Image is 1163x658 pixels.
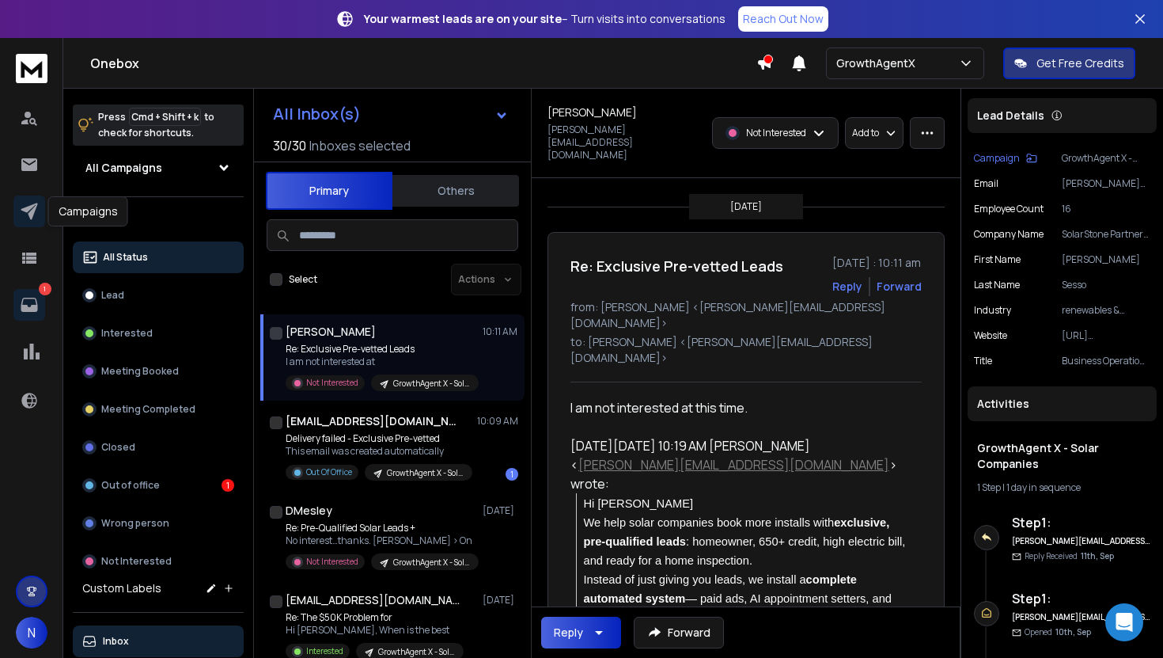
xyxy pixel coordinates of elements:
button: All Status [73,242,244,273]
p: GrowthAgent X - Solar Companies [387,467,463,479]
p: Hi [PERSON_NAME], When is the best [286,624,464,637]
p: Company Name [974,228,1044,241]
button: Forward [634,617,724,648]
p: First Name [974,253,1021,266]
button: Wrong person [73,508,244,539]
p: Sesso [1062,279,1150,291]
p: 16 [1062,203,1150,215]
h1: All Campaigns [85,160,162,176]
p: – Turn visits into conversations [364,11,725,27]
p: Not Interested [306,377,358,389]
p: Lead Details [977,108,1044,124]
h1: GrowthAgent X - Solar Companies [977,440,1147,472]
span: 30 / 30 [273,136,306,155]
h6: [PERSON_NAME][EMAIL_ADDRESS][DOMAIN_NAME] [1012,535,1150,547]
div: Campaigns [48,196,128,226]
button: Get Free Credits [1003,48,1135,79]
p: GrowthAgentX [836,55,922,71]
div: Forward [877,279,922,295]
button: Inbox [73,626,244,657]
p: [DATE] [483,594,518,607]
p: GrowthAgent X - Solar Companies [1062,152,1150,165]
div: 1 [506,468,518,481]
p: GrowthAgent X - Solar Companies [393,378,469,390]
a: [PERSON_NAME][EMAIL_ADDRESS][DOMAIN_NAME] [578,456,889,474]
p: Employee Count [974,203,1044,215]
h6: [PERSON_NAME][EMAIL_ADDRESS][DOMAIN_NAME] [1012,611,1150,623]
span: 11th, Sep [1081,550,1114,561]
button: Out of office1 [73,470,244,501]
p: Reach Out Now [743,11,824,27]
h1: Re: Exclusive Pre-vetted Leads [570,255,783,277]
p: Lead [101,289,124,302]
p: Add to [852,127,879,139]
p: 1 [39,283,51,295]
a: Reach Out Now [738,6,828,32]
a: 1 [13,289,45,321]
p: Out Of Office [306,466,352,478]
p: SolarStone Partners, LLC [1062,228,1150,241]
p: Interested [306,645,343,657]
span: : homeowner, 650+ credit, high electric bill, and ready for a home inspection. [584,535,909,567]
div: I am not interested at this time. [570,398,909,417]
p: [PERSON_NAME] [1062,253,1150,266]
h3: Inboxes selected [309,136,411,155]
button: Reply [541,617,621,648]
div: Reply [554,625,583,641]
div: 1 [222,479,234,492]
h3: Custom Labels [82,580,161,596]
span: 10th, Sep [1055,626,1091,637]
p: Wrong person [101,517,169,530]
span: 1 Step [977,481,1001,494]
h1: [PERSON_NAME] [547,105,637,120]
p: Out of office [101,479,160,492]
span: Hi [PERSON_NAME] [584,497,693,510]
button: All Campaigns [73,152,244,184]
p: to: [PERSON_NAME] <[PERSON_NAME][EMAIL_ADDRESS][DOMAIN_NAME]> [570,334,922,366]
p: from: [PERSON_NAME] <[PERSON_NAME][EMAIL_ADDRESS][DOMAIN_NAME]> [570,299,922,331]
span: N [16,617,47,648]
button: Meeting Completed [73,394,244,425]
p: Not Interested [101,555,172,568]
div: Activities [968,386,1157,421]
div: Open Intercom Messenger [1105,603,1143,641]
button: Others [392,173,519,208]
p: Not Interested [746,127,806,139]
span: — paid ads, AI appointment setters, and follow-up so your calendar fills itself. [584,592,896,624]
h1: Onebox [90,54,756,73]
p: Re: Pre-Qualified Solar Leads + [286,522,475,534]
p: 10:11 AM [483,325,518,338]
p: I am not interested at [286,356,475,368]
button: All Inbox(s) [260,98,521,130]
p: GrowthAgent X - Solar Companies [378,646,454,658]
span: Cmd + Shift + k [129,108,201,126]
p: Inbox [103,635,129,648]
p: [DATE] [730,200,762,213]
h3: Filters [73,210,244,232]
h6: Step 1 : [1012,513,1150,532]
h1: [PERSON_NAME] [286,324,376,340]
p: Interested [101,327,153,340]
h1: DMesley [286,503,332,519]
button: Lead [73,280,244,311]
button: Closed [73,432,244,463]
p: Business Operations Manager [1062,355,1150,367]
p: GrowthAgent X - Solar Companies [393,557,469,569]
p: Press to check for shortcuts. [98,109,214,141]
span: We help solar companies book more installs with [584,516,835,529]
p: Not Interested [306,556,358,568]
p: All Status [103,251,148,264]
label: Select [289,273,317,286]
strong: Your warmest leads are on your site [364,11,562,26]
span: 1 day in sequence [1006,481,1081,494]
p: [URL][DOMAIN_NAME] [1062,329,1150,342]
h1: [EMAIL_ADDRESS][DOMAIN_NAME] [286,413,460,429]
p: [DATE] [483,504,518,517]
p: Re: The $50K Problem for [286,611,464,624]
p: [PERSON_NAME][EMAIL_ADDRESS][DOMAIN_NAME] [1062,177,1150,190]
button: Interested [73,318,244,349]
p: industry [974,304,1011,317]
p: No interest…thanks. [PERSON_NAME] > On [286,534,475,547]
button: Meeting Booked [73,356,244,387]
